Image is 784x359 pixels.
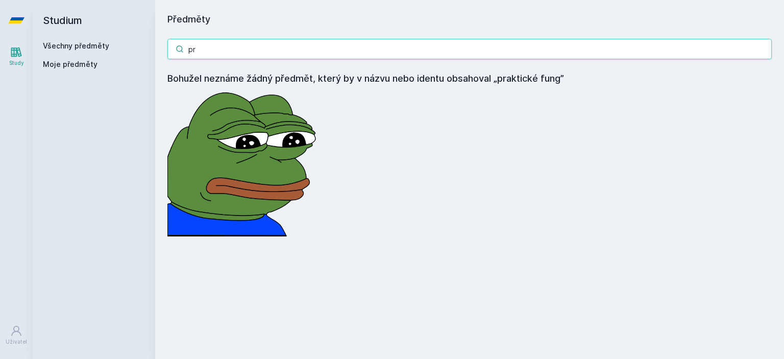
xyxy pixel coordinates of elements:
input: Název nebo ident předmětu… [167,39,772,59]
a: Všechny předměty [43,41,109,50]
span: Moje předměty [43,59,97,69]
a: Uživatel [2,320,31,351]
h1: Předměty [167,12,772,27]
h4: Bohužel neznáme žádný předmět, který by v názvu nebo identu obsahoval „praktické fung” [167,71,772,86]
div: Study [9,59,24,67]
div: Uživatel [6,338,27,346]
img: error_picture.png [167,86,321,236]
a: Study [2,41,31,72]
